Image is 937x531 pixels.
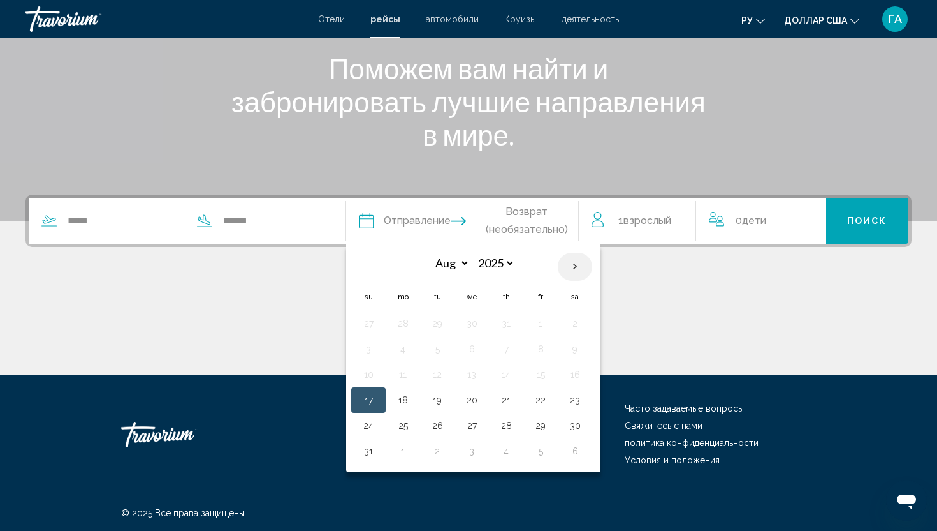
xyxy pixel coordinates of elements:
[370,14,400,24] a: рейсы
[426,14,479,24] a: автомобили
[427,315,447,333] button: Day 29
[393,340,413,358] button: Day 4
[393,417,413,435] button: Day 25
[565,391,585,409] button: Day 23
[530,442,551,460] button: Day 5
[393,442,413,460] button: Day 1
[451,198,578,244] button: Return date
[427,340,447,358] button: Day 5
[496,391,516,409] button: Day 21
[741,11,765,29] button: Изменить язык
[565,442,585,460] button: Day 6
[847,216,887,227] span: Поиск
[393,315,413,333] button: Day 28
[496,366,516,384] button: Day 14
[461,315,482,333] button: Day 30
[427,417,447,435] button: Day 26
[625,403,744,414] a: Часто задаваемые вопросы
[579,198,826,244] button: Travelers: 1 adult, 0 children
[461,340,482,358] button: Day 6
[741,15,753,26] font: ру
[618,212,671,230] span: 1
[358,391,379,409] button: Day 17
[530,315,551,333] button: Day 1
[461,391,482,409] button: Day 20
[530,340,551,358] button: Day 8
[358,315,379,333] button: Day 27
[25,6,305,32] a: Травориум
[461,442,482,460] button: Day 3
[889,12,902,26] font: ГА
[625,438,759,448] a: политика конфиденциальности
[428,252,470,274] select: Select month
[474,252,515,274] select: Select year
[476,203,578,239] span: Возврат (необязательно)
[359,198,451,244] button: Depart date
[461,417,482,435] button: Day 27
[565,366,585,384] button: Day 16
[358,442,379,460] button: Day 31
[121,508,247,518] font: © 2025 Все права защищены.
[784,11,859,29] button: Изменить валюту
[504,14,536,24] a: Круизы
[565,417,585,435] button: Day 30
[623,214,671,227] span: Взрослый
[562,14,619,24] a: деятельность
[461,366,482,384] button: Day 13
[530,391,551,409] button: Day 22
[496,315,516,333] button: Day 31
[742,214,766,227] span: Дети
[826,198,908,244] button: Поиск
[229,52,708,151] h1: Поможем вам найти и забронировать лучшие направления в мире.
[736,212,766,230] span: 0
[558,252,592,281] button: Next month
[496,417,516,435] button: Day 28
[393,391,413,409] button: Day 18
[496,340,516,358] button: Day 7
[625,455,720,465] a: Условия и положения
[358,340,379,358] button: Day 3
[393,366,413,384] button: Day 11
[784,15,847,26] font: доллар США
[358,417,379,435] button: Day 24
[886,480,927,521] iframe: Кнопка запуска окна обмена сообщениями
[530,366,551,384] button: Day 15
[565,340,585,358] button: Day 9
[427,366,447,384] button: Day 12
[625,421,702,431] a: Свяжитесь с нами
[427,391,447,409] button: Day 19
[358,366,379,384] button: Day 10
[496,442,516,460] button: Day 4
[427,442,447,460] button: Day 2
[318,14,345,24] a: Отели
[565,315,585,333] button: Day 2
[29,198,908,244] div: Search widget
[121,415,249,454] a: Травориум
[878,6,912,33] button: Меню пользователя
[530,417,551,435] button: Day 29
